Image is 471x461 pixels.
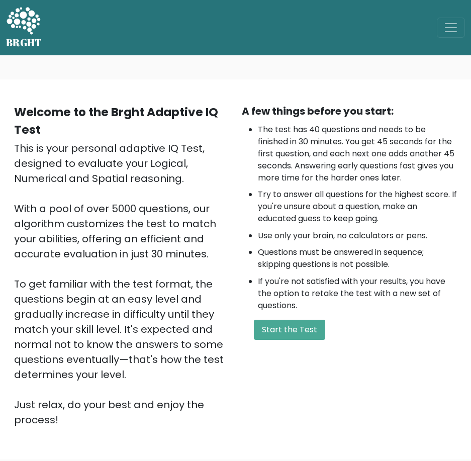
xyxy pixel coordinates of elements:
[6,37,42,49] h5: BRGHT
[258,124,457,184] li: The test has 40 questions and needs to be finished in 30 minutes. You get 45 seconds for the firs...
[6,4,42,51] a: BRGHT
[437,18,465,38] button: Toggle navigation
[14,104,218,138] b: Welcome to the Brght Adaptive IQ Test
[258,275,457,312] li: If you're not satisfied with your results, you have the option to retake the test with a new set ...
[258,246,457,270] li: Questions must be answered in sequence; skipping questions is not possible.
[242,104,457,119] div: A few things before you start:
[254,320,325,340] button: Start the Test
[14,141,230,427] div: This is your personal adaptive IQ Test, designed to evaluate your Logical, Numerical and Spatial ...
[258,230,457,242] li: Use only your brain, no calculators or pens.
[258,189,457,225] li: Try to answer all questions for the highest score. If you're unsure about a question, make an edu...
